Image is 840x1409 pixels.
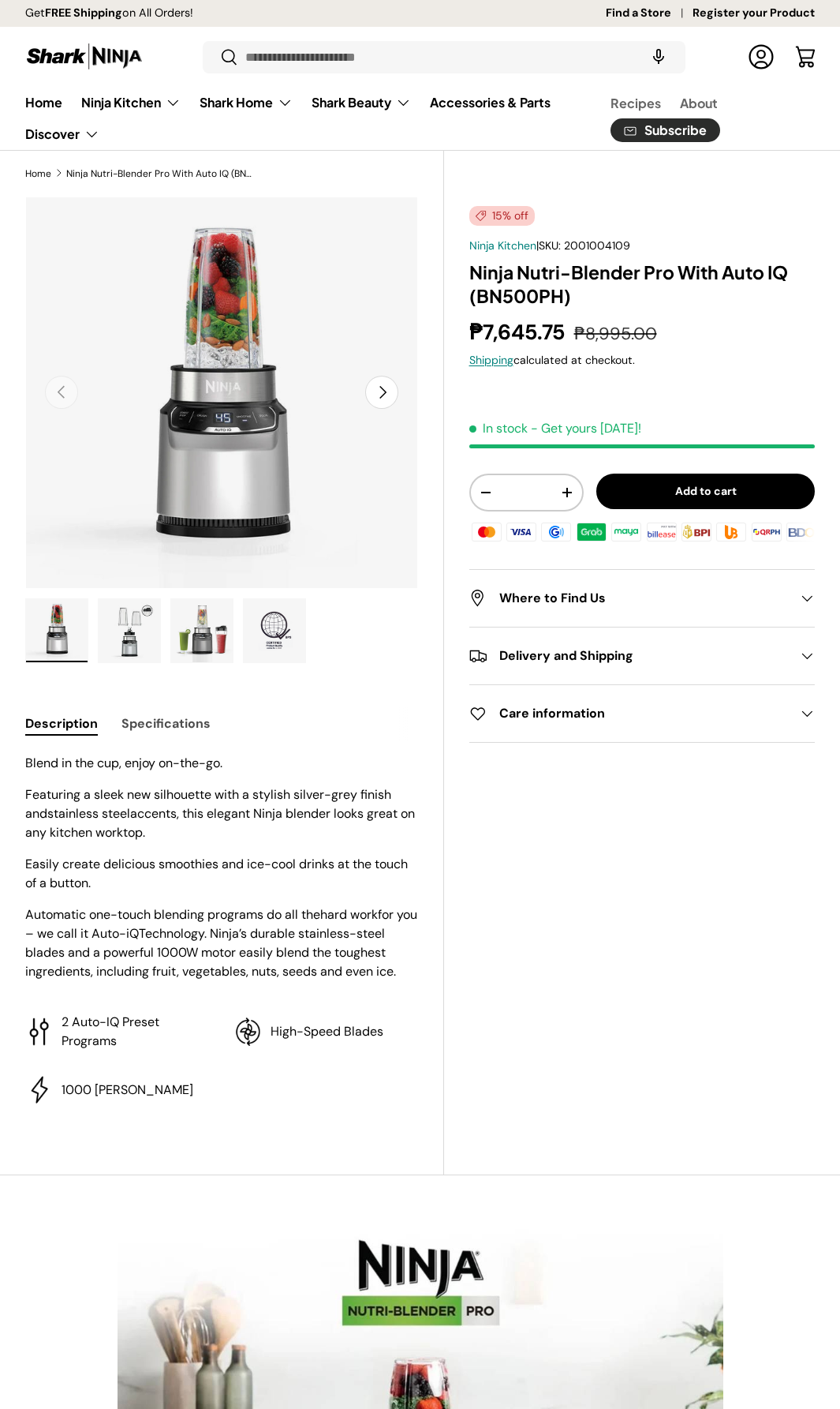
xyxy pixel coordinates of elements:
[25,87,573,150] nav: Primary
[62,1081,193,1100] p: 1000 [PERSON_NAME]
[679,519,714,543] img: bpi
[749,519,784,543] img: qrph
[25,87,62,118] a: Home
[574,323,657,345] s: ₱8,995.00
[200,87,293,118] a: Shark Home
[45,6,122,20] strong: FREE Shipping
[644,519,678,543] img: billease
[25,197,418,669] media-gallery: Gallery Viewer
[574,519,609,543] img: grabpay
[469,206,535,226] span: 15% off
[25,805,415,841] span: accents, this elegant Ninja blender looks great on any kitchen worktop.
[312,87,411,118] a: Shark Beauty
[25,856,408,891] span: Easily create delicious smoothies and ice-cool drinks at the touch of a button.
[16,118,109,150] summary: Discover
[469,646,790,665] h2: Delivery and Shipping
[121,706,211,741] button: Specifications
[469,318,569,346] strong: ₱7,645.75
[469,685,815,742] summary: Care information
[596,474,815,509] button: Add to cart
[469,570,815,627] summary: Where to Find Us
[469,519,504,543] img: master
[469,589,790,608] h2: Where to Find Us
[302,87,420,118] summary: Shark Beauty
[469,352,815,369] div: calculated at checkout.
[609,519,644,543] img: maya
[469,628,815,684] summary: Delivery and Shipping
[469,238,536,253] a: Ninja Kitchen
[469,260,815,308] h1: Ninja Nutri-Blender Pro With Auto IQ (BN500PH)
[126,925,139,942] span: iQ
[25,906,320,923] span: Automatic one-touch blending programs do all the
[784,519,819,543] img: bdo
[47,805,130,822] span: stainless steel
[25,167,444,181] nav: Breadcrumbs
[644,124,707,137] span: Subscribe
[539,238,561,253] span: SKU:
[469,704,790,723] h2: Care information
[25,786,391,822] span: Featuring a sleek new silhouette with a stylish silver-grey finish and
[610,118,720,143] a: Subscribe
[469,420,528,437] span: In stock
[606,5,693,22] a: Find a Store
[72,87,190,118] summary: Ninja Kitchen
[25,118,99,150] a: Discover
[714,519,749,543] img: ubp
[81,87,181,118] a: Ninja Kitchen
[25,925,396,980] span: Technology. Ninja’s durable stainless-steel blades and a powerful 1000W motor easily blend the to...
[504,519,539,543] img: visa
[99,599,160,662] img: ninja-nutri-blender-pro-with-auto-iq-silve-parts-view-sharkninja-philippines
[25,755,222,771] span: Blend in the cup, enjoy on-the-go.
[66,169,256,178] a: Ninja Nutri-Blender Pro With Auto IQ (BN500PH)
[26,599,88,662] img: ninja-nutri-blender-pro-with-auto-iq-silver-with-sample-food-content-full-view-sharkninja-philipp...
[680,88,718,118] a: About
[190,87,302,118] summary: Shark Home
[564,238,630,253] span: 2001004109
[25,5,193,22] p: Get on All Orders!
[320,906,378,923] span: hard work
[271,1022,383,1041] p: High-Speed Blades
[633,39,684,74] speech-search-button: Search by voice
[469,353,513,367] a: Shipping
[25,169,51,178] a: Home
[25,706,98,741] button: Description
[610,88,661,118] a: Recipes
[25,41,144,72] img: Shark Ninja Philippines
[430,87,551,118] a: Accessories & Parts
[531,420,641,437] p: - Get yours [DATE]!
[171,599,233,662] img: Ninja Nutri-Blender Pro With Auto IQ (BN500PH)
[62,1013,209,1051] p: 2 Auto-IQ Preset Programs
[539,519,573,543] img: gcash
[693,5,815,22] a: Register your Product
[536,238,630,253] span: |
[244,599,305,662] img: Ninja Nutri-Blender Pro With Auto IQ (BN500PH)
[573,87,815,150] nav: Secondary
